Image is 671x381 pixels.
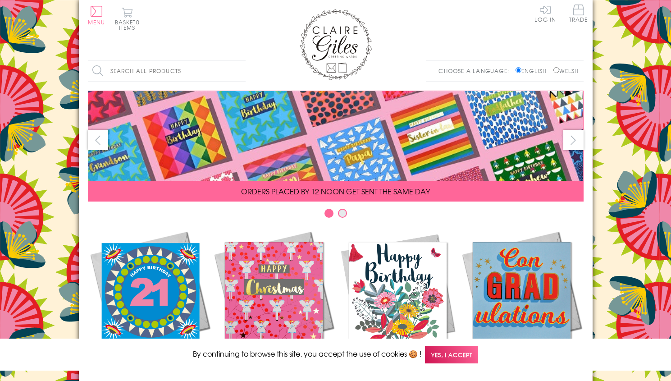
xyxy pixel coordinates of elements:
[516,67,551,75] label: English
[88,6,105,25] button: Menu
[336,229,460,371] a: Birthdays
[212,229,336,371] a: Christmas
[300,9,372,80] img: Claire Giles Greetings Cards
[88,130,108,150] button: prev
[534,5,556,22] a: Log In
[241,186,430,197] span: ORDERS PLACED BY 12 NOON GET SENT THE SAME DAY
[569,5,588,22] span: Trade
[237,61,246,81] input: Search
[88,208,584,222] div: Carousel Pagination
[563,130,584,150] button: next
[553,67,579,75] label: Welsh
[115,7,140,30] button: Basket0 items
[460,229,584,371] a: Academic
[88,18,105,26] span: Menu
[119,18,140,32] span: 0 items
[516,67,521,73] input: English
[338,209,347,218] button: Carousel Page 2
[438,67,514,75] p: Choose a language:
[324,209,333,218] button: Carousel Page 1 (Current Slide)
[553,67,559,73] input: Welsh
[88,61,246,81] input: Search all products
[88,229,212,371] a: New Releases
[425,346,478,363] span: Yes, I accept
[569,5,588,24] a: Trade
